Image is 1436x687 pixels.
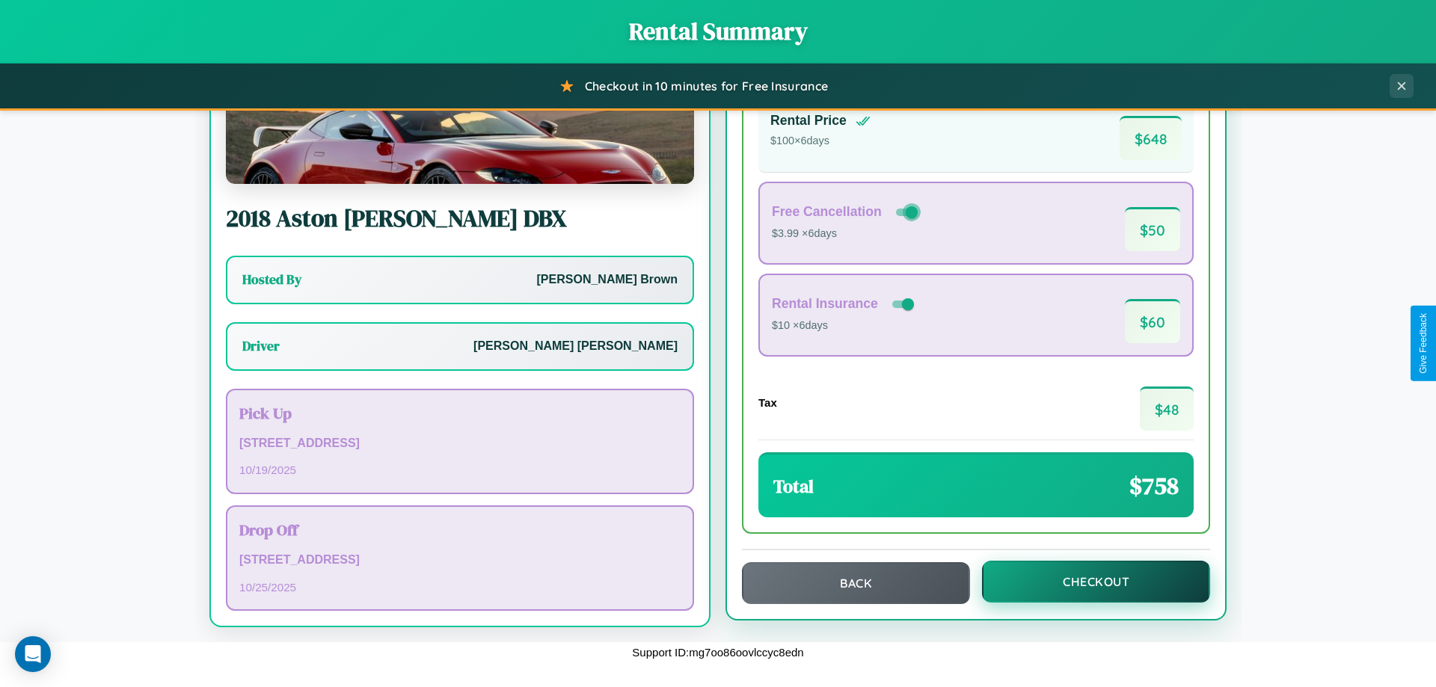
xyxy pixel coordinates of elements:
[632,642,803,662] p: Support ID: mg7oo86oovlccyc8edn
[239,433,681,455] p: [STREET_ADDRESS]
[537,269,678,291] p: [PERSON_NAME] Brown
[770,132,871,151] p: $ 100 × 6 days
[226,202,694,235] h2: 2018 Aston [PERSON_NAME] DBX
[770,113,847,129] h4: Rental Price
[585,78,828,93] span: Checkout in 10 minutes for Free Insurance
[772,204,882,220] h4: Free Cancellation
[772,316,917,336] p: $10 × 6 days
[772,224,921,244] p: $3.99 × 6 days
[773,474,814,499] h3: Total
[1140,386,1194,431] span: $ 48
[772,296,878,312] h4: Rental Insurance
[239,549,681,571] p: [STREET_ADDRESS]
[758,396,777,409] h4: Tax
[1418,313,1429,374] div: Give Feedback
[239,460,681,480] p: 10 / 19 / 2025
[15,15,1421,48] h1: Rental Summary
[239,402,681,424] h3: Pick Up
[242,337,280,355] h3: Driver
[1125,299,1180,343] span: $ 60
[742,562,970,604] button: Back
[473,336,678,357] p: [PERSON_NAME] [PERSON_NAME]
[1129,469,1179,502] span: $ 758
[1120,116,1182,160] span: $ 648
[982,561,1210,603] button: Checkout
[239,577,681,597] p: 10 / 25 / 2025
[1125,207,1180,251] span: $ 50
[242,271,301,289] h3: Hosted By
[15,636,51,672] div: Open Intercom Messenger
[239,519,681,540] h3: Drop Off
